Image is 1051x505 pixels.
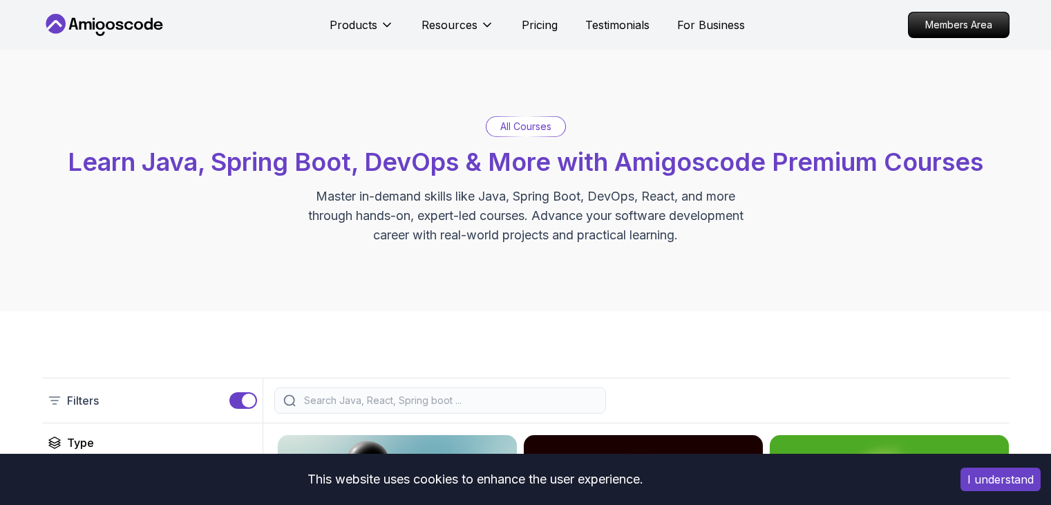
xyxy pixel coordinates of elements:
p: Resources [422,17,477,33]
a: Members Area [908,12,1010,38]
h2: Type [67,434,94,451]
a: Pricing [522,17,558,33]
a: For Business [677,17,745,33]
div: This website uses cookies to enhance the user experience. [10,464,940,495]
p: Filters [67,392,99,409]
span: Learn Java, Spring Boot, DevOps & More with Amigoscode Premium Courses [68,147,983,177]
p: Master in-demand skills like Java, Spring Boot, DevOps, React, and more through hands-on, expert-... [294,187,758,245]
button: Accept cookies [960,468,1041,491]
button: Products [330,17,394,44]
button: Resources [422,17,494,44]
p: Members Area [909,12,1009,37]
input: Search Java, React, Spring boot ... [301,394,597,407]
a: Testimonials [585,17,650,33]
p: Products [330,17,377,33]
p: All Courses [500,120,551,134]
